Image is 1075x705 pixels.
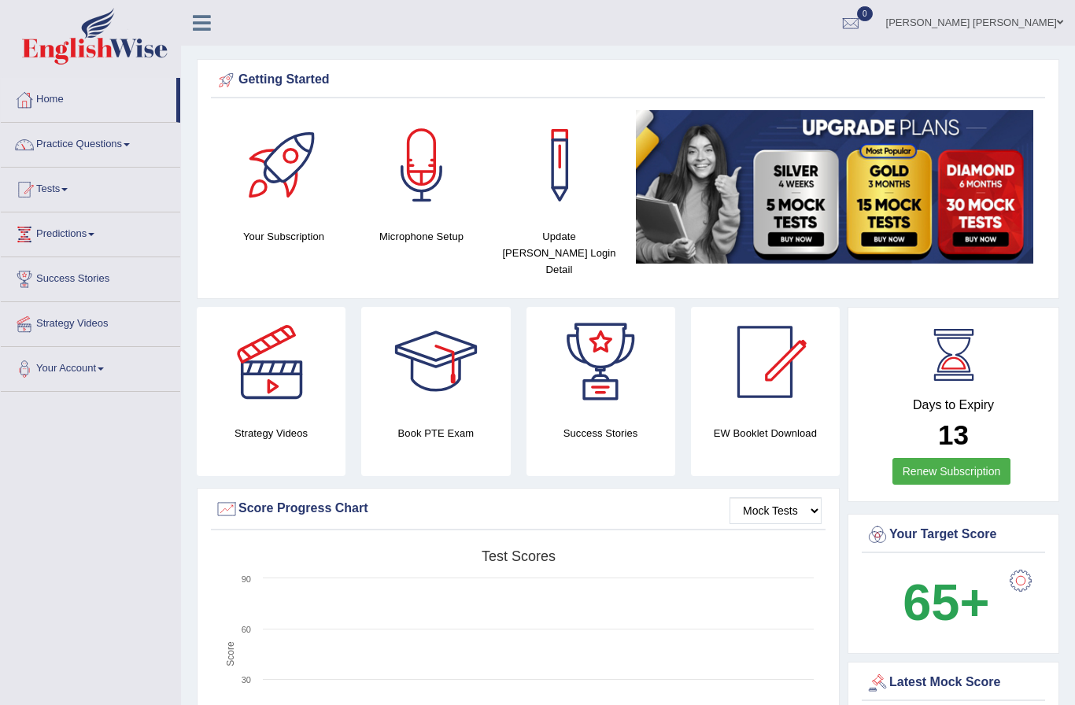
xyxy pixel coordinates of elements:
tspan: Test scores [482,548,556,564]
div: Getting Started [215,68,1041,92]
h4: Strategy Videos [197,425,345,441]
a: Home [1,78,176,117]
a: Strategy Videos [1,302,180,341]
a: Success Stories [1,257,180,297]
div: Your Target Score [866,523,1041,547]
h4: Update [PERSON_NAME] Login Detail [498,228,620,278]
a: Renew Subscription [892,458,1011,485]
a: Your Account [1,347,180,386]
text: 60 [242,625,251,634]
tspan: Score [225,641,236,666]
b: 65+ [903,574,989,631]
h4: Success Stories [526,425,675,441]
h4: Days to Expiry [866,398,1041,412]
b: 13 [938,419,969,450]
div: Score Progress Chart [215,497,822,521]
img: small5.jpg [636,110,1033,264]
h4: Microphone Setup [360,228,482,245]
div: Latest Mock Score [866,671,1041,695]
a: Predictions [1,212,180,252]
text: 90 [242,574,251,584]
h4: Your Subscription [223,228,345,245]
h4: EW Booklet Download [691,425,840,441]
a: Practice Questions [1,123,180,162]
a: Tests [1,168,180,207]
text: 30 [242,675,251,685]
span: 0 [857,6,873,21]
h4: Book PTE Exam [361,425,510,441]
